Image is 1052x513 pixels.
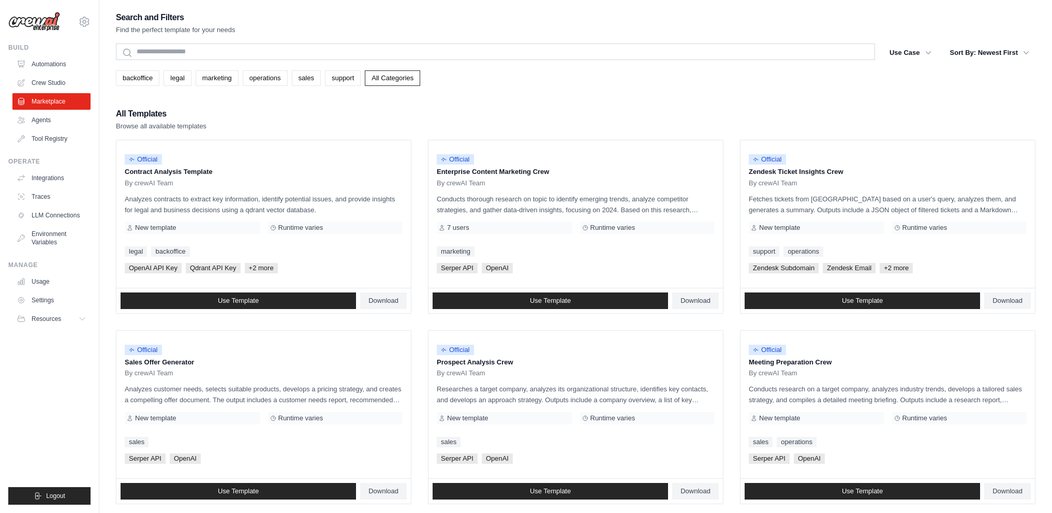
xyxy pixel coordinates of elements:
[530,487,571,495] span: Use Template
[437,357,715,368] p: Prospect Analysis Crew
[749,369,797,377] span: By crewAI Team
[12,112,91,128] a: Agents
[32,315,61,323] span: Resources
[745,483,980,500] a: Use Template
[880,263,913,273] span: +2 more
[992,487,1023,495] span: Download
[12,188,91,205] a: Traces
[135,414,176,422] span: New template
[116,121,206,131] p: Browse all available templates
[292,70,321,86] a: sales
[125,357,403,368] p: Sales Offer Generator
[125,167,403,177] p: Contract Analysis Template
[125,384,403,405] p: Analyzes customer needs, selects suitable products, develops a pricing strategy, and creates a co...
[8,12,60,32] img: Logo
[672,292,719,309] a: Download
[12,130,91,147] a: Tool Registry
[278,224,323,232] span: Runtime varies
[12,311,91,327] button: Resources
[278,414,323,422] span: Runtime varies
[437,437,461,447] a: sales
[437,345,474,355] span: Official
[992,297,1023,305] span: Download
[125,154,162,165] span: Official
[125,263,182,273] span: OpenAI API Key
[125,179,173,187] span: By crewAI Team
[164,70,191,86] a: legal
[437,263,478,273] span: Serper API
[218,487,259,495] span: Use Template
[447,224,469,232] span: 7 users
[8,43,91,52] div: Build
[437,154,474,165] span: Official
[125,246,147,257] a: legal
[360,292,407,309] a: Download
[437,453,478,464] span: Serper API
[360,483,407,500] a: Download
[186,263,241,273] span: Qdrant API Key
[121,292,356,309] a: Use Template
[12,56,91,72] a: Automations
[12,93,91,110] a: Marketplace
[590,224,635,232] span: Runtime varies
[12,207,91,224] a: LLM Connections
[749,384,1027,405] p: Conducts research on a target company, analyzes industry trends, develops a tailored sales strate...
[125,194,403,215] p: Analyzes contracts to extract key information, identify potential issues, and provide insights fo...
[116,107,206,121] h2: All Templates
[12,226,91,251] a: Environment Variables
[447,414,488,422] span: New template
[170,453,201,464] span: OpenAI
[116,10,235,25] h2: Search and Filters
[759,414,800,422] span: New template
[218,297,259,305] span: Use Template
[783,246,823,257] a: operations
[745,292,980,309] a: Use Template
[749,154,786,165] span: Official
[672,483,719,500] a: Download
[12,292,91,309] a: Settings
[8,261,91,269] div: Manage
[749,453,790,464] span: Serper API
[794,453,825,464] span: OpenAI
[437,167,715,177] p: Enterprise Content Marketing Crew
[680,297,710,305] span: Download
[433,483,668,500] a: Use Template
[437,179,485,187] span: By crewAI Team
[125,345,162,355] span: Official
[368,297,398,305] span: Download
[749,167,1027,177] p: Zendesk Ticket Insights Crew
[944,43,1035,62] button: Sort By: Newest First
[902,414,947,422] span: Runtime varies
[984,483,1031,500] a: Download
[749,179,797,187] span: By crewAI Team
[433,292,668,309] a: Use Template
[135,224,176,232] span: New template
[530,297,571,305] span: Use Template
[125,369,173,377] span: By crewAI Team
[482,453,513,464] span: OpenAI
[482,263,513,273] span: OpenAI
[437,369,485,377] span: By crewAI Team
[749,263,819,273] span: Zendesk Subdomain
[365,70,420,86] a: All Categories
[749,194,1027,215] p: Fetches tickets from [GEOGRAPHIC_DATA] based on a user's query, analyzes them, and generates a su...
[116,25,235,35] p: Find the perfect template for your needs
[842,297,883,305] span: Use Template
[12,273,91,290] a: Usage
[12,170,91,186] a: Integrations
[590,414,635,422] span: Runtime varies
[680,487,710,495] span: Download
[12,75,91,91] a: Crew Studio
[151,246,189,257] a: backoffice
[243,70,288,86] a: operations
[437,194,715,215] p: Conducts thorough research on topic to identify emerging trends, analyze competitor strategies, a...
[883,43,938,62] button: Use Case
[245,263,278,273] span: +2 more
[116,70,159,86] a: backoffice
[121,483,356,500] a: Use Template
[902,224,947,232] span: Runtime varies
[749,345,786,355] span: Official
[823,263,876,273] span: Zendesk Email
[437,246,475,257] a: marketing
[125,453,166,464] span: Serper API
